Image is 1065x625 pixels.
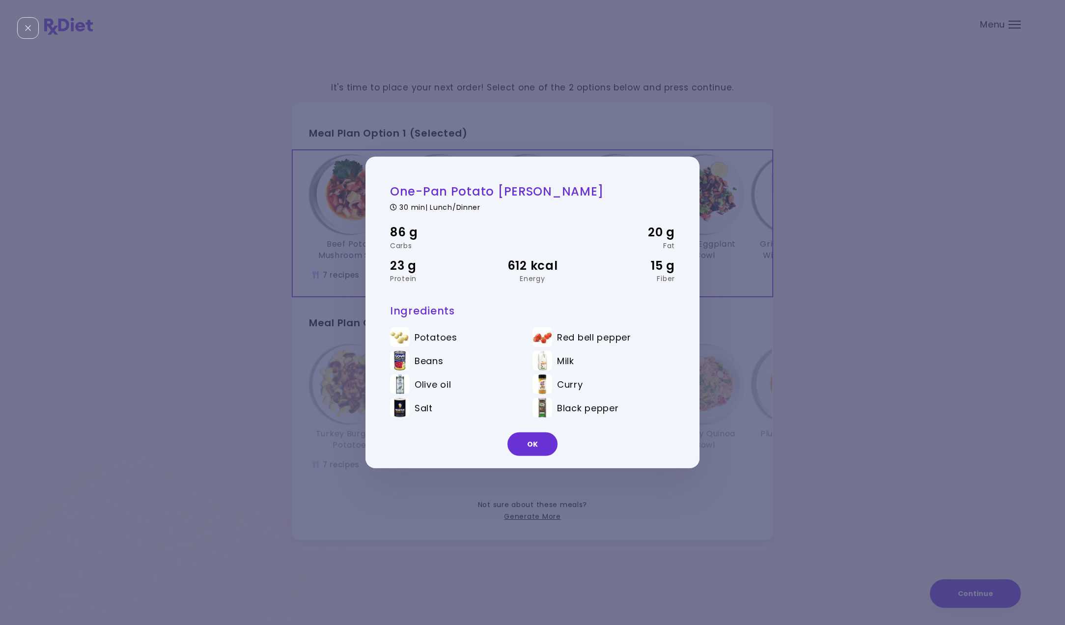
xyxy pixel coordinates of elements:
div: 86 g [390,223,485,242]
div: 15 g [580,256,675,275]
span: Curry [557,379,583,390]
div: Protein [390,275,485,282]
div: Close [17,17,39,39]
span: Red bell pepper [557,332,631,342]
span: Beans [415,355,444,366]
div: 20 g [580,223,675,242]
h3: Ingredients [390,304,675,317]
div: 612 kcal [485,256,580,275]
div: Carbs [390,242,485,249]
span: Black pepper [557,402,619,413]
div: 30 min | Lunch/Dinner [390,201,675,211]
span: Milk [557,355,574,366]
div: Fat [580,242,675,249]
div: Energy [485,275,580,282]
div: Fiber [580,275,675,282]
span: Salt [415,402,433,413]
span: Olive oil [415,379,451,390]
button: OK [507,432,558,456]
span: Potatoes [415,332,457,342]
h2: One-Pan Potato [PERSON_NAME] [390,184,675,199]
div: 23 g [390,256,485,275]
